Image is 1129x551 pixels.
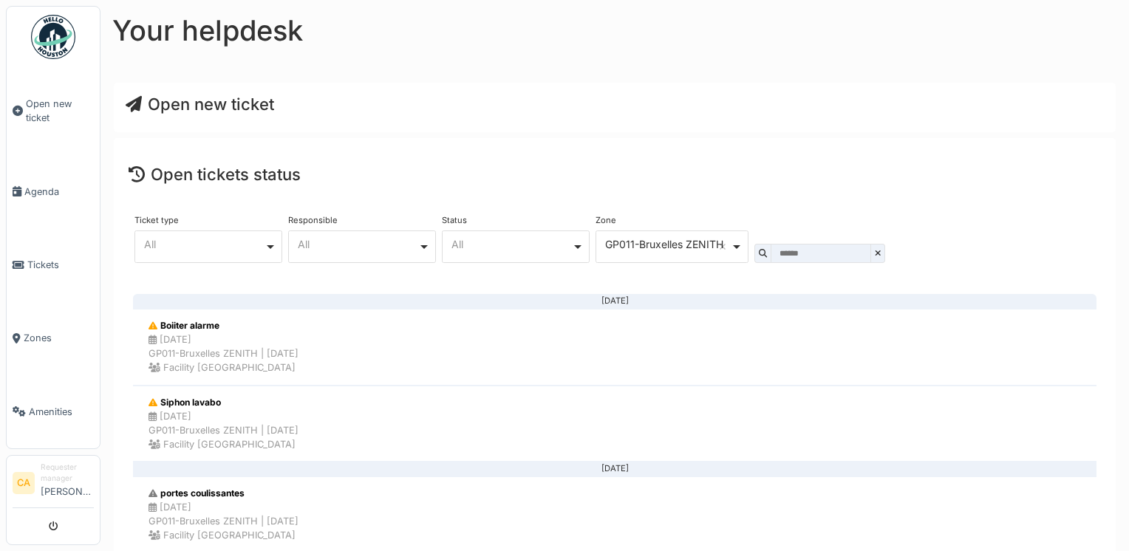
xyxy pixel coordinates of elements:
span: Amenities [29,405,94,419]
li: [PERSON_NAME] [41,462,94,504]
a: Siphon lavabo [DATE]GP011-Bruxelles ZENITH | [DATE] Facility [GEOGRAPHIC_DATA] [133,386,1096,462]
span: Agenda [24,185,94,199]
div: Requester manager [41,462,94,485]
div: [DATE] GP011-Bruxelles ZENITH | [DATE] Facility [GEOGRAPHIC_DATA] [149,332,299,375]
a: Zones [7,301,100,374]
label: Responsible [288,216,338,225]
div: portes coulissantes [149,487,299,500]
div: [DATE] [145,301,1085,302]
span: Tickets [27,258,94,272]
a: Agenda [7,155,100,228]
div: [DATE] [145,468,1085,470]
a: Open new ticket [126,95,274,114]
div: All [451,240,572,248]
div: GP011-Bruxelles ZENITH [605,240,731,248]
label: Status [442,216,467,225]
span: Open new ticket [26,97,94,125]
div: [DATE] GP011-Bruxelles ZENITH | [DATE] Facility [GEOGRAPHIC_DATA] [149,409,299,452]
label: Ticket type [134,216,179,225]
a: Tickets [7,228,100,301]
a: Boiiter alarme [DATE]GP011-Bruxelles ZENITH | [DATE] Facility [GEOGRAPHIC_DATA] [133,309,1096,386]
div: Siphon lavabo [149,396,299,409]
div: Boiiter alarme [149,319,299,332]
a: Amenities [7,375,100,448]
div: All [298,240,418,248]
label: Zone [596,216,616,225]
img: Badge_color-CXgf-gQk.svg [31,15,75,59]
a: Open new ticket [7,67,100,155]
h4: Open tickets status [129,165,1101,184]
div: All [144,240,265,248]
span: Zones [24,331,94,345]
div: [DATE] GP011-Bruxelles ZENITH | [DATE] Facility [GEOGRAPHIC_DATA] [149,500,299,543]
button: Remove item: '5238' [715,239,730,254]
li: CA [13,472,35,494]
a: CA Requester manager[PERSON_NAME] [13,462,94,508]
